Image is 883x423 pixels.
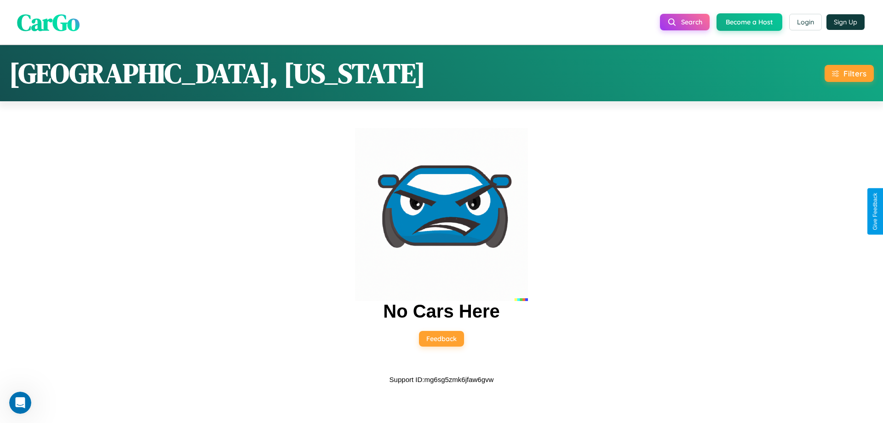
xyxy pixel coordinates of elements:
button: Feedback [419,331,464,347]
div: Give Feedback [872,193,878,230]
button: Sign Up [826,14,865,30]
span: CarGo [17,6,80,38]
div: Filters [843,69,866,78]
img: car [355,128,528,301]
p: Support ID: mg6sg5zmk6jfaw6gvw [390,373,494,386]
button: Filters [825,65,874,82]
button: Search [660,14,710,30]
h1: [GEOGRAPHIC_DATA], [US_STATE] [9,54,425,92]
span: Search [681,18,702,26]
button: Login [789,14,822,30]
h2: No Cars Here [383,301,499,322]
button: Become a Host [717,13,782,31]
iframe: Intercom live chat [9,392,31,414]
